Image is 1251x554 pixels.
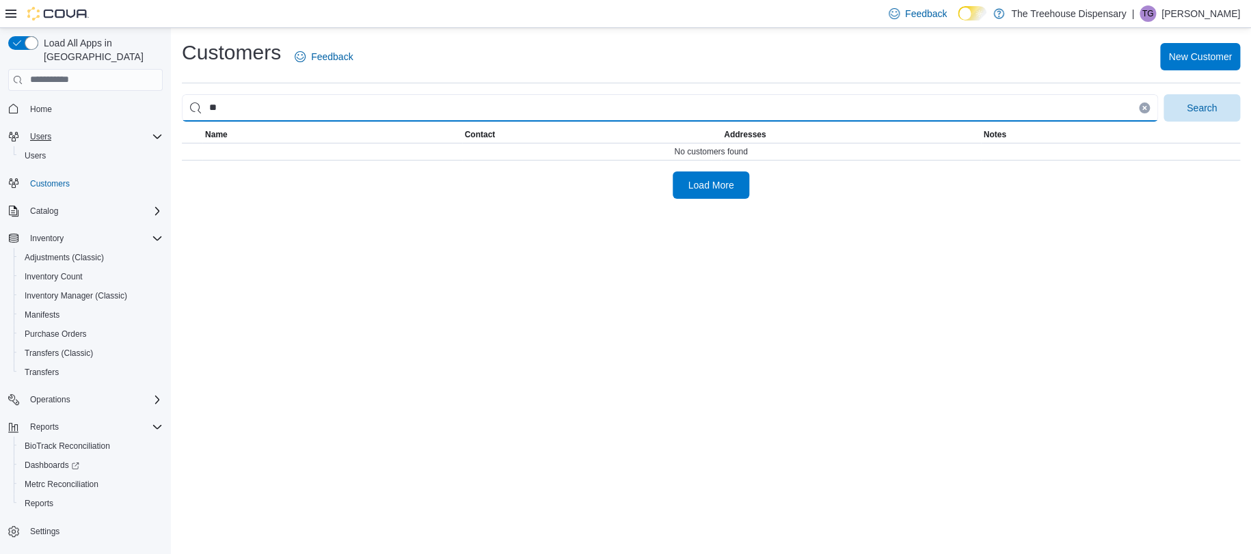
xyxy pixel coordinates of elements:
span: New Customer [1168,50,1232,64]
span: Feedback [311,50,353,64]
span: Home [30,104,52,115]
a: Users [19,148,51,164]
span: Metrc Reconciliation [25,479,98,490]
span: Reports [19,495,163,512]
button: Catalog [25,203,64,219]
span: Inventory [25,230,163,247]
span: BioTrack Reconciliation [25,441,110,452]
span: Catalog [30,206,58,217]
span: Addresses [724,129,766,140]
span: Operations [30,394,70,405]
span: Feedback [905,7,947,20]
span: Transfers [25,367,59,378]
div: Teresa Garcia [1140,5,1156,22]
a: Customers [25,176,75,192]
button: Users [3,127,168,146]
button: Users [14,146,168,165]
a: Inventory Manager (Classic) [19,288,133,304]
button: Load More [673,171,749,199]
button: Reports [14,494,168,513]
span: Name [205,129,228,140]
button: New Customer [1160,43,1240,70]
button: Transfers [14,363,168,382]
span: Inventory [30,233,64,244]
button: BioTrack Reconciliation [14,437,168,456]
span: Inventory Count [19,268,163,285]
button: Adjustments (Classic) [14,248,168,267]
span: Users [25,128,163,145]
img: Cova [27,7,89,20]
span: Reports [25,498,53,509]
span: Home [25,100,163,117]
a: Home [25,101,57,117]
button: Inventory Count [14,267,168,286]
p: | [1131,5,1134,22]
span: Manifests [25,309,59,320]
button: Users [25,128,57,145]
a: Inventory Count [19,268,88,285]
button: Manifests [14,305,168,324]
span: Load More [688,178,734,192]
a: Reports [19,495,59,512]
a: Adjustments (Classic) [19,249,109,266]
span: Load All Apps in [GEOGRAPHIC_DATA] [38,36,163,64]
button: Home [3,99,168,119]
span: Purchase Orders [25,329,87,340]
span: Search [1187,101,1217,115]
span: Adjustments (Classic) [25,252,104,263]
button: Catalog [3,202,168,221]
span: Inventory Manager (Classic) [19,288,163,304]
span: Reports [25,419,163,435]
button: Transfers (Classic) [14,344,168,363]
a: Purchase Orders [19,326,92,342]
button: Inventory [25,230,69,247]
a: Settings [25,523,65,540]
span: BioTrack Reconciliation [19,438,163,454]
span: Customers [25,175,163,192]
p: The Treehouse Dispensary [1011,5,1126,22]
button: Metrc Reconciliation [14,475,168,494]
span: TG [1142,5,1154,22]
span: Purchase Orders [19,326,163,342]
button: Operations [3,390,168,409]
span: Customers [30,178,70,189]
span: Reports [30,421,59,432]
span: Users [25,150,46,161]
button: Purchase Orders [14,324,168,344]
p: [PERSON_NAME] [1161,5,1240,22]
span: Dashboards [25,460,79,471]
span: Inventory Count [25,271,83,282]
a: Transfers [19,364,64,380]
button: Operations [25,391,76,408]
button: Inventory Manager (Classic) [14,286,168,305]
button: Settings [3,521,168,541]
span: Catalog [25,203,163,219]
span: Metrc Reconciliation [19,476,163,493]
input: Dark Mode [958,6,986,20]
span: Transfers (Classic) [25,348,93,359]
button: Reports [3,417,168,437]
span: Manifests [19,307,163,323]
a: Dashboards [14,456,168,475]
span: Users [19,148,163,164]
span: Notes [984,129,1006,140]
a: Feedback [289,43,358,70]
span: Contact [465,129,496,140]
a: Transfers (Classic) [19,345,98,361]
a: BioTrack Reconciliation [19,438,116,454]
h1: Customers [182,39,281,66]
span: Settings [30,526,59,537]
span: Dashboards [19,457,163,473]
span: Adjustments (Classic) [19,249,163,266]
button: Customers [3,174,168,193]
a: Dashboards [19,457,85,473]
button: Clear input [1139,102,1150,113]
span: Inventory Manager (Classic) [25,290,127,301]
span: Transfers [19,364,163,380]
span: Settings [25,523,163,540]
span: Operations [25,391,163,408]
a: Metrc Reconciliation [19,476,104,493]
button: Reports [25,419,64,435]
span: No customers found [674,146,747,157]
